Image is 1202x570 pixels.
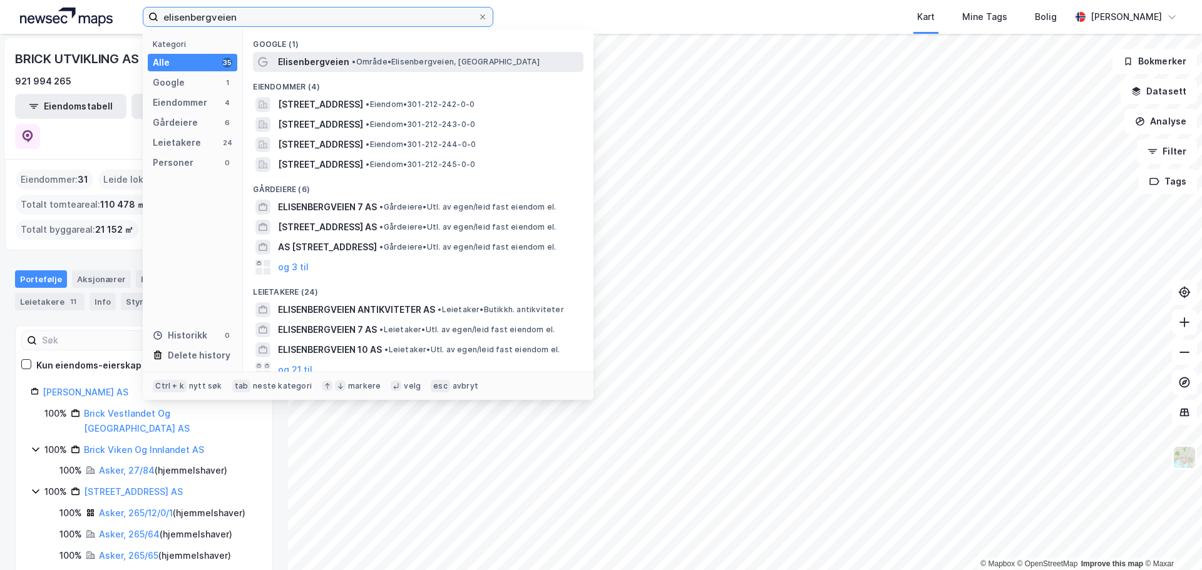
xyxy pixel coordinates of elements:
[78,172,88,187] span: 31
[366,160,369,169] span: •
[222,58,232,68] div: 35
[99,548,231,563] div: ( hjemmelshaver )
[278,54,349,69] span: Elisenbergveien
[1139,510,1202,570] div: Chat Widget
[59,463,82,478] div: 100%
[379,202,556,212] span: Gårdeiere • Utl. av egen/leid fast eiendom el.
[431,380,450,392] div: esc
[278,322,377,337] span: ELISENBERGVEIEN 7 AS
[20,8,113,26] img: logo.a4113a55bc3d86da70a041830d287a7e.svg
[352,57,539,67] span: Område • Elisenbergveien, [GEOGRAPHIC_DATA]
[153,95,207,110] div: Eiendommer
[366,99,475,109] span: Eiendom • 301-212-242-0-0
[136,270,213,288] div: Eiendommer
[59,527,82,542] div: 100%
[222,138,232,148] div: 24
[243,29,593,52] div: Google (1)
[121,293,172,310] div: Styret
[1121,79,1197,104] button: Datasett
[438,305,441,314] span: •
[379,222,383,232] span: •
[379,242,556,252] span: Gårdeiere • Utl. av egen/leid fast eiendom el.
[189,381,222,391] div: nytt søk
[278,260,309,275] button: og 3 til
[153,39,237,49] div: Kategori
[222,78,232,88] div: 1
[15,74,71,89] div: 921 994 265
[1091,9,1162,24] div: [PERSON_NAME]
[366,160,475,170] span: Eiendom • 301-212-245-0-0
[99,465,155,476] a: Asker, 27/84
[44,484,67,499] div: 100%
[36,358,141,373] div: Kun eiendoms-eierskap
[366,99,369,109] span: •
[379,202,383,211] span: •
[99,529,160,539] a: Asker, 265/64
[980,559,1015,568] a: Mapbox
[168,348,230,363] div: Delete history
[1112,49,1197,74] button: Bokmerker
[84,408,190,434] a: Brick Vestlandet Og [GEOGRAPHIC_DATA] AS
[379,242,383,252] span: •
[44,442,67,457] div: 100%
[438,305,563,315] span: Leietaker • Butikkh. antikviteter
[99,550,158,561] a: Asker, 265/65
[16,220,138,240] div: Totalt byggareal :
[16,195,151,215] div: Totalt tomteareal :
[84,444,204,455] a: Brick Viken Og Innlandet AS
[278,302,435,317] span: ELISENBERGVEIEN ANTIKVITETER AS
[90,293,116,310] div: Info
[153,135,201,150] div: Leietakere
[1137,139,1197,164] button: Filter
[43,387,128,397] a: [PERSON_NAME] AS
[366,120,369,129] span: •
[348,381,381,391] div: markere
[15,49,141,69] div: BRICK UTVIKLING AS
[379,325,555,335] span: Leietaker • Utl. av egen/leid fast eiendom el.
[67,295,80,308] div: 11
[366,120,475,130] span: Eiendom • 301-212-243-0-0
[278,137,363,152] span: [STREET_ADDRESS]
[384,345,388,354] span: •
[153,328,207,343] div: Historikk
[232,380,251,392] div: tab
[222,98,232,108] div: 4
[917,9,935,24] div: Kart
[1017,559,1078,568] a: OpenStreetMap
[278,220,377,235] span: [STREET_ADDRESS] AS
[153,55,170,70] div: Alle
[278,97,363,112] span: [STREET_ADDRESS]
[15,270,67,288] div: Portefølje
[72,270,131,288] div: Aksjonærer
[44,406,67,421] div: 100%
[278,342,382,357] span: ELISENBERGVEIEN 10 AS
[131,94,243,119] button: Leietakertabell
[153,75,185,90] div: Google
[278,200,377,215] span: ELISENBERGVEIEN 7 AS
[1124,109,1197,134] button: Analyse
[37,331,174,350] input: Søk
[158,8,478,26] input: Søk på adresse, matrikkel, gårdeiere, leietakere eller personer
[99,527,232,542] div: ( hjemmelshaver )
[379,222,556,232] span: Gårdeiere • Utl. av egen/leid fast eiendom el.
[100,197,146,212] span: 110 478 ㎡
[453,381,478,391] div: avbryt
[352,57,356,66] span: •
[59,506,82,521] div: 100%
[243,72,593,94] div: Eiendommer (4)
[16,170,93,190] div: Eiendommer :
[95,222,133,237] span: 21 152 ㎡
[243,175,593,197] div: Gårdeiere (6)
[153,115,198,130] div: Gårdeiere
[99,506,245,521] div: ( hjemmelshaver )
[153,380,187,392] div: Ctrl + k
[222,330,232,340] div: 0
[1139,169,1197,194] button: Tags
[153,155,193,170] div: Personer
[1173,445,1196,469] img: Z
[59,548,82,563] div: 100%
[366,140,476,150] span: Eiendom • 301-212-244-0-0
[404,381,421,391] div: velg
[84,486,183,497] a: [STREET_ADDRESS] AS
[99,463,227,478] div: ( hjemmelshaver )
